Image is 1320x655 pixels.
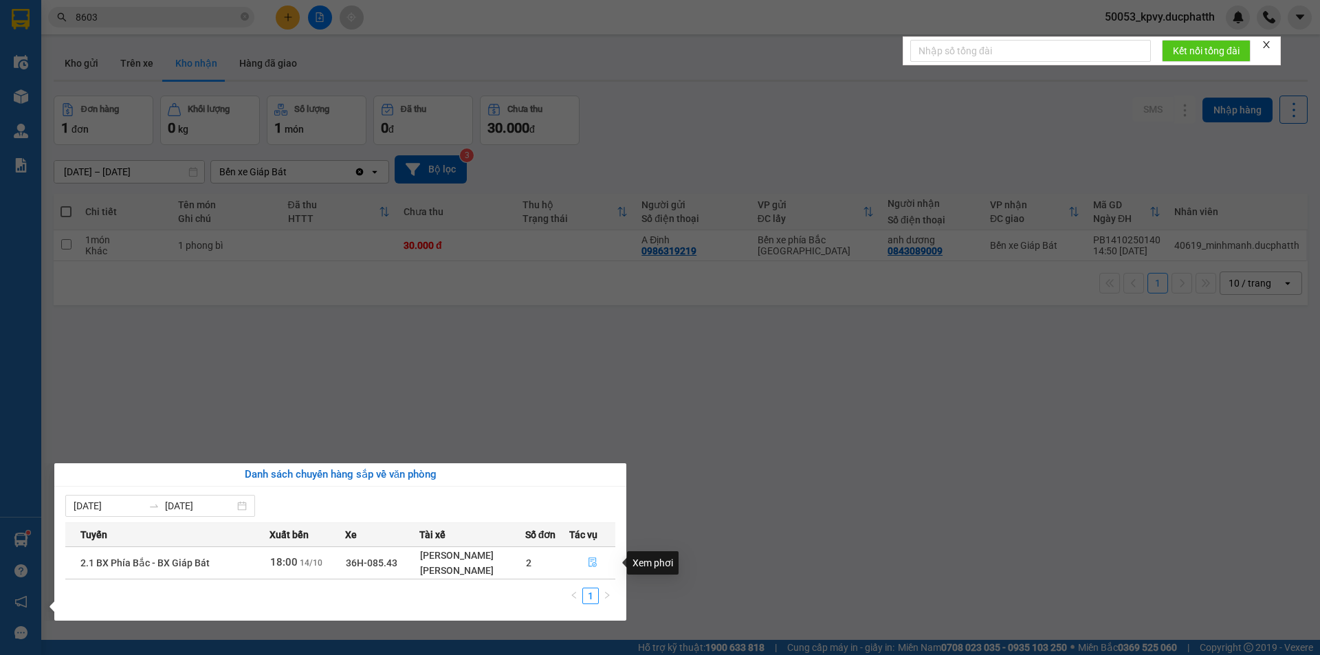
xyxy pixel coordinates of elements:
li: 1 [582,588,599,604]
button: file-done [570,552,615,574]
div: Xem phơi [627,551,679,575]
span: 2.1 BX Phía Bắc - BX Giáp Bát [80,557,210,568]
span: 2 [526,557,531,568]
span: 14/10 [300,558,322,568]
span: Kết nối tổng đài [1173,43,1240,58]
span: left [570,591,578,599]
span: close [1262,40,1271,49]
span: swap-right [148,500,159,511]
button: right [599,588,615,604]
li: Next Page [599,588,615,604]
span: Xe [345,527,357,542]
span: right [603,591,611,599]
span: Tuyến [80,527,107,542]
input: Đến ngày [165,498,234,513]
input: Nhập số tổng đài [910,40,1151,62]
div: [PERSON_NAME] [420,563,524,578]
span: Tác vụ [569,527,597,542]
span: 18:00 [270,556,298,568]
div: Danh sách chuyến hàng sắp về văn phòng [65,467,615,483]
a: 1 [583,588,598,603]
button: left [566,588,582,604]
span: 36H-085.43 [346,557,397,568]
span: Xuất bến [269,527,309,542]
span: to [148,500,159,511]
span: Số đơn [525,527,556,542]
span: Tài xế [419,527,445,542]
li: Previous Page [566,588,582,604]
span: file-done [588,557,597,568]
div: [PERSON_NAME] [420,548,524,563]
input: Từ ngày [74,498,143,513]
button: Kết nối tổng đài [1162,40,1251,62]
